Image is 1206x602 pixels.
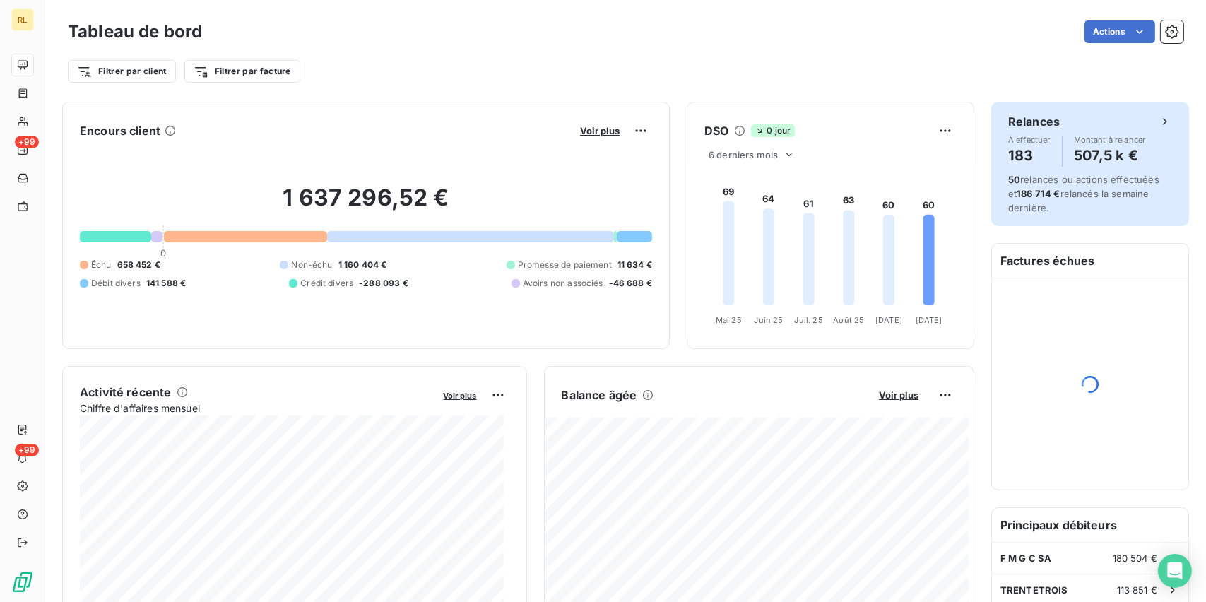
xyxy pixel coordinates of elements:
[300,277,353,290] span: Crédit divers
[11,571,34,594] img: Logo LeanPay
[716,315,742,325] tspan: Mai 25
[91,259,112,271] span: Échu
[68,19,202,45] h3: Tableau de bord
[751,124,795,137] span: 0 jour
[1158,554,1192,588] div: Open Intercom Messenger
[444,391,477,401] span: Voir plus
[754,315,783,325] tspan: Juin 25
[580,125,620,136] span: Voir plus
[80,384,171,401] h6: Activité récente
[833,315,864,325] tspan: Août 25
[518,259,612,271] span: Promesse de paiement
[1084,20,1155,43] button: Actions
[795,315,823,325] tspan: Juil. 25
[879,389,918,401] span: Voir plus
[1008,174,1159,213] span: relances ou actions effectuées et relancés la semaine dernière.
[1113,553,1157,564] span: 180 504 €
[1074,144,1146,167] h4: 507,5 k €
[146,277,186,290] span: 141 588 €
[439,389,481,401] button: Voir plus
[1008,174,1020,185] span: 50
[184,60,300,83] button: Filtrer par facture
[160,247,166,259] span: 0
[709,149,778,160] span: 6 derniers mois
[1000,584,1068,596] span: TRENTETROIS
[117,259,160,271] span: 658 452 €
[1074,136,1146,144] span: Montant à relancer
[15,136,39,148] span: +99
[875,389,923,401] button: Voir plus
[875,315,902,325] tspan: [DATE]
[1008,144,1051,167] h4: 183
[80,122,160,139] h6: Encours client
[992,508,1188,542] h6: Principaux débiteurs
[1000,553,1052,564] span: F M G C SA
[338,259,387,271] span: 1 160 404 €
[80,184,652,226] h2: 1 637 296,52 €
[562,386,637,403] h6: Balance âgée
[1017,188,1060,199] span: 186 714 €
[992,244,1188,278] h6: Factures échues
[1008,136,1051,144] span: À effectuer
[359,277,408,290] span: -288 093 €
[916,315,942,325] tspan: [DATE]
[80,401,434,415] span: Chiffre d'affaires mensuel
[68,60,176,83] button: Filtrer par client
[704,122,728,139] h6: DSO
[291,259,332,271] span: Non-échu
[617,259,652,271] span: 11 634 €
[576,124,624,137] button: Voir plus
[609,277,652,290] span: -46 688 €
[11,8,34,31] div: RL
[523,277,603,290] span: Avoirs non associés
[91,277,141,290] span: Débit divers
[1008,113,1060,130] h6: Relances
[15,444,39,456] span: +99
[1117,584,1157,596] span: 113 851 €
